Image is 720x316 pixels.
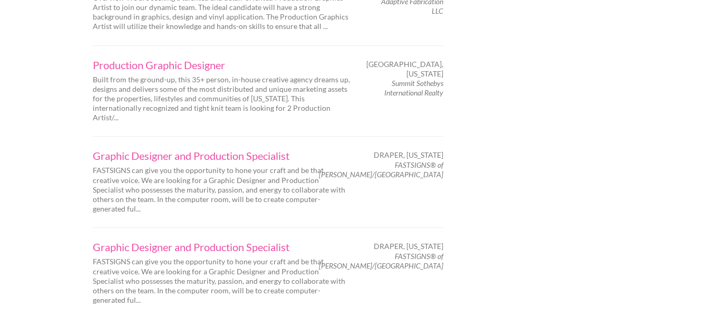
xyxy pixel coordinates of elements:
[93,242,351,252] a: Graphic Designer and Production Specialist
[319,160,443,179] em: FASTSIGNS® of [PERSON_NAME]/[GEOGRAPHIC_DATA]
[93,75,351,123] p: Built from the ground-up, this 35+ person, in-house creative agency dreams up, designs and delive...
[374,242,443,251] span: Draper, [US_STATE]
[384,79,443,97] em: Summit Sothebys International Realty
[93,150,351,161] a: Graphic Designer and Production Specialist
[319,252,443,270] em: FASTSIGNS® of [PERSON_NAME]/[GEOGRAPHIC_DATA]
[93,60,351,70] a: Production Graphic Designer
[93,166,351,214] p: FASTSIGNS can give you the opportunity to hone your craft and be that creative voice. We are look...
[366,60,443,79] span: [GEOGRAPHIC_DATA], [US_STATE]
[374,150,443,160] span: Draper, [US_STATE]
[93,257,351,305] p: FASTSIGNS can give you the opportunity to hone your craft and be that creative voice. We are look...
